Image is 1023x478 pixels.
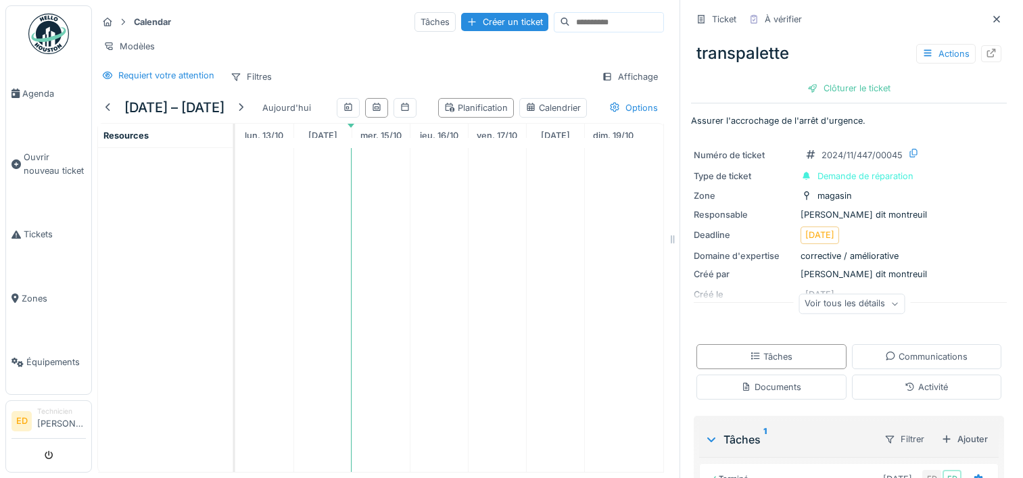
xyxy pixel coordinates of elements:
[124,99,224,116] h5: [DATE] – [DATE]
[885,350,968,363] div: Communications
[11,406,86,439] a: ED Technicien[PERSON_NAME]
[6,126,91,203] a: Ouvrir nouveau ticket
[37,406,86,416] div: Technicien
[6,62,91,126] a: Agenda
[802,79,896,97] div: Clôturer le ticket
[916,44,976,64] div: Actions
[822,149,903,162] div: 2024/11/447/00045
[417,126,462,145] a: 16 octobre 2025
[799,294,905,314] div: Voir tous les détails
[741,381,801,393] div: Documents
[224,67,278,87] div: Filtres
[24,151,86,176] span: Ouvrir nouveau ticket
[473,126,521,145] a: 17 octobre 2025
[444,101,508,114] div: Planification
[357,126,405,145] a: 15 octobre 2025
[817,189,852,202] div: magasin
[6,266,91,331] a: Zones
[525,101,581,114] div: Calendrier
[817,170,913,183] div: Demande de réparation
[694,268,1004,281] div: [PERSON_NAME] dit montreuil
[691,36,1007,71] div: transpalette
[305,126,341,145] a: 14 octobre 2025
[878,429,930,449] div: Filtrer
[24,228,86,241] span: Tickets
[11,411,32,431] li: ED
[596,67,664,87] div: Affichage
[694,208,1004,221] div: [PERSON_NAME] dit montreuil
[28,14,69,54] img: Badge_color-CXgf-gQk.svg
[936,430,993,448] div: Ajouter
[22,87,86,100] span: Agenda
[805,229,834,241] div: [DATE]
[97,37,161,56] div: Modèles
[691,114,1007,127] p: Assurer l'accrochage de l'arrêt d'urgence.
[705,431,873,448] div: Tâches
[103,130,149,141] span: Resources
[590,126,637,145] a: 19 octobre 2025
[694,249,1004,262] div: corrective / améliorative
[694,170,795,183] div: Type de ticket
[905,381,948,393] div: Activité
[6,202,91,266] a: Tickets
[603,98,664,118] div: Options
[22,292,86,305] span: Zones
[694,149,795,162] div: Numéro de ticket
[538,126,573,145] a: 18 octobre 2025
[118,69,214,82] div: Requiert votre attention
[763,431,767,448] sup: 1
[765,13,802,26] div: À vérifier
[26,356,86,368] span: Équipements
[37,406,86,435] li: [PERSON_NAME]
[712,13,736,26] div: Ticket
[750,350,792,363] div: Tâches
[694,208,795,221] div: Responsable
[414,12,456,32] div: Tâches
[694,229,795,241] div: Deadline
[257,99,316,117] div: Aujourd'hui
[694,189,795,202] div: Zone
[694,268,795,281] div: Créé par
[128,16,176,28] strong: Calendar
[6,331,91,395] a: Équipements
[241,126,287,145] a: 13 octobre 2025
[694,249,795,262] div: Domaine d'expertise
[461,13,548,31] div: Créer un ticket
